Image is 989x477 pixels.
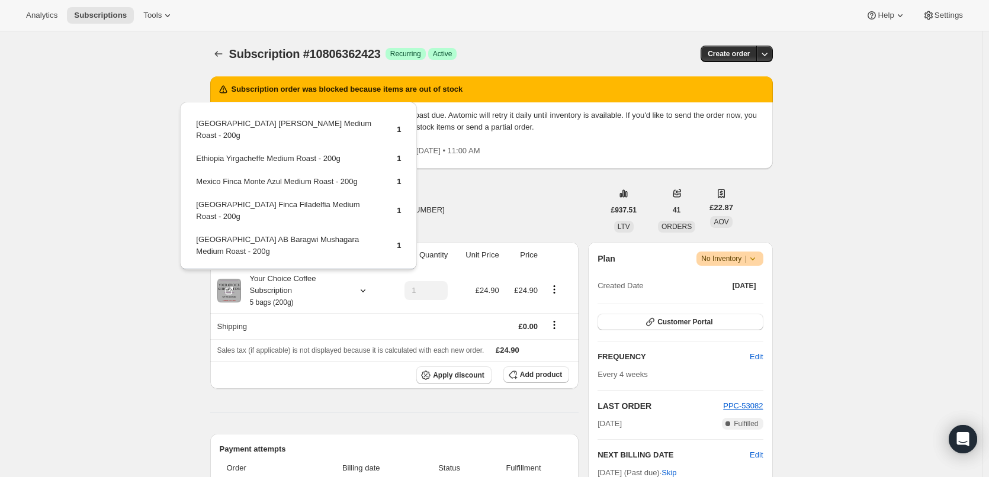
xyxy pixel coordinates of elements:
[750,449,763,461] button: Edit
[309,462,413,474] span: Billing date
[750,351,763,363] span: Edit
[598,400,723,412] h2: LAST ORDER
[136,7,181,24] button: Tools
[618,223,630,231] span: LTV
[232,83,463,95] h2: Subscription order was blocked because items are out of stock
[598,314,763,330] button: Customer Portal
[503,242,541,268] th: Price
[666,202,688,218] button: 41
[657,317,712,327] span: Customer Portal
[709,202,733,214] span: £22.87
[725,278,763,294] button: [DATE]
[503,366,569,383] button: Add product
[433,370,484,380] span: Apply discount
[195,152,377,174] td: Ethiopia Yirgacheffe Medium Roast - 200g
[733,281,756,291] span: [DATE]
[241,273,348,308] div: Your Choice Coffee Subscription
[723,401,763,410] a: PPC-53082
[485,462,562,474] span: Fulfillment
[217,279,241,302] img: product img
[220,109,763,133] p: This order was scheduled for [DATE] and is now 30 days past due. Awtomic will retry it daily unti...
[143,11,162,20] span: Tools
[604,202,644,218] button: £937.51
[916,7,970,24] button: Settings
[26,11,57,20] span: Analytics
[714,218,728,226] span: AOV
[195,117,377,151] td: [GEOGRAPHIC_DATA] [PERSON_NAME] Medium Roast - 200g
[878,11,894,20] span: Help
[514,286,538,295] span: £24.90
[210,313,388,339] th: Shipping
[662,223,692,231] span: ORDERS
[250,298,294,307] small: 5 bags (200g)
[420,462,478,474] span: Status
[220,443,570,455] h2: Payment attempts
[518,322,538,331] span: £0.00
[598,468,676,477] span: [DATE] (Past due) ·
[451,242,502,268] th: Unit Price
[520,370,562,379] span: Add product
[195,175,377,197] td: Mexico Finca Monte Azul Medium Roast - 200g
[397,177,401,186] span: 1
[598,351,750,363] h2: FREQUENCY
[433,49,452,59] span: Active
[397,154,401,163] span: 1
[397,241,401,250] span: 1
[476,286,499,295] span: £24.90
[195,198,377,232] td: [GEOGRAPHIC_DATA] Finca Filadelfia Medium Roast - 200g
[210,46,227,62] button: Subscriptions
[397,125,401,134] span: 1
[390,49,421,59] span: Recurring
[598,449,750,461] h2: NEXT BILLING DATE
[74,11,127,20] span: Subscriptions
[744,254,746,263] span: |
[598,253,615,265] h2: Plan
[397,206,401,215] span: 1
[545,283,564,296] button: Product actions
[734,419,758,428] span: Fulfilled
[67,7,134,24] button: Subscriptions
[701,253,758,265] span: No Inventory
[496,346,519,354] span: £24.90
[611,205,637,215] span: £937.51
[598,280,643,292] span: Created Date
[195,233,377,267] td: [GEOGRAPHIC_DATA] AB Baragwi Mushagara Medium Roast - 200g
[859,7,913,24] button: Help
[723,400,763,412] button: PPC-53082
[217,346,484,354] span: Sales tax (if applicable) is not displayed because it is calculated with each new order.
[949,425,977,453] div: Open Intercom Messenger
[598,370,648,379] span: Every 4 weeks
[229,47,381,60] span: Subscription #10806362423
[545,318,564,331] button: Shipping actions
[416,366,492,384] button: Apply discount
[673,205,680,215] span: 41
[598,418,622,430] span: [DATE]
[701,46,757,62] button: Create order
[935,11,963,20] span: Settings
[743,347,770,366] button: Edit
[19,7,65,24] button: Analytics
[708,49,750,59] span: Create order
